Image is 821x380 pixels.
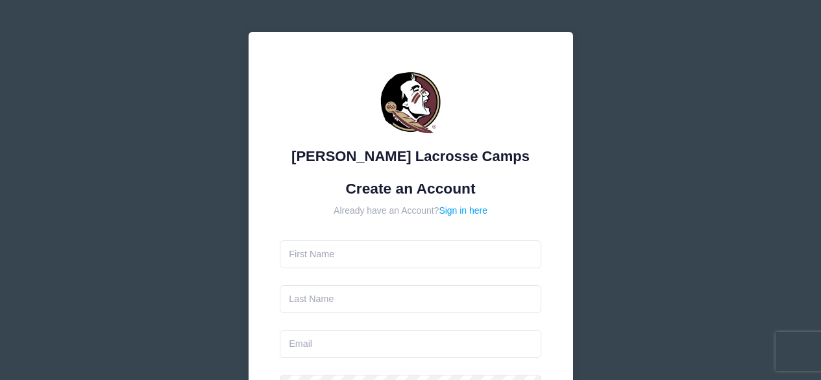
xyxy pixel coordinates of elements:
input: Email [280,330,541,358]
img: Sara Tisdale Lacrosse Camps [372,64,450,142]
input: Last Name [280,285,541,313]
div: Already have an Account? [280,204,541,218]
input: First Name [280,240,541,268]
h1: Create an Account [280,180,541,197]
a: Sign in here [439,205,487,216]
div: [PERSON_NAME] Lacrosse Camps [280,146,541,167]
